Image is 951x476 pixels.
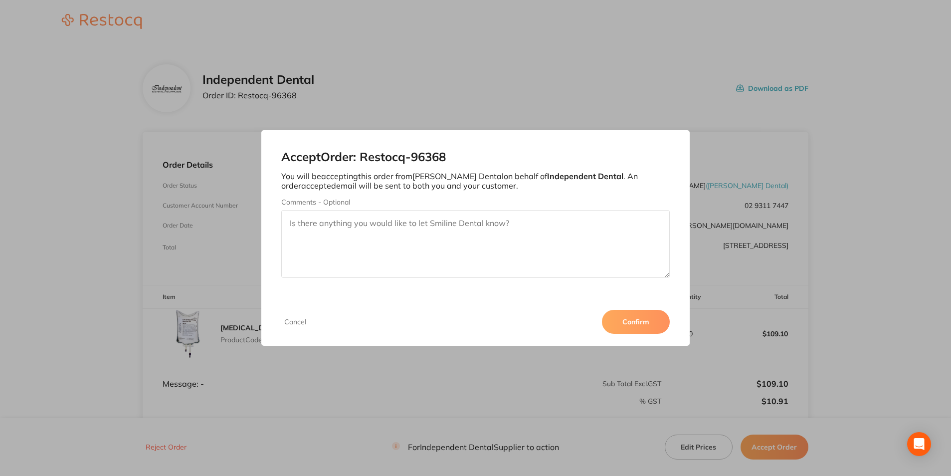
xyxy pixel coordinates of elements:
[547,171,623,181] b: Independent Dental
[281,150,669,164] h2: Accept Order: Restocq- 96368
[281,198,669,206] label: Comments - Optional
[281,317,309,326] button: Cancel
[281,172,669,190] p: You will be accepting this order from [PERSON_NAME] Dental on behalf of . An order accepted email...
[907,432,931,456] div: Open Intercom Messenger
[602,310,670,334] button: Confirm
